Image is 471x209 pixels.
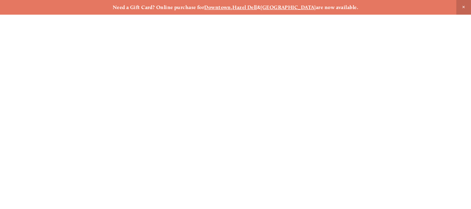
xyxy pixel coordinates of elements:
[316,4,358,10] strong: are now available.
[231,4,232,10] strong: ,
[113,4,205,10] strong: Need a Gift Card? Online purchase for
[261,4,316,10] a: [GEOGRAPHIC_DATA]
[257,4,261,10] strong: &
[204,4,231,10] a: Downtown
[233,4,257,10] a: Hazel Dell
